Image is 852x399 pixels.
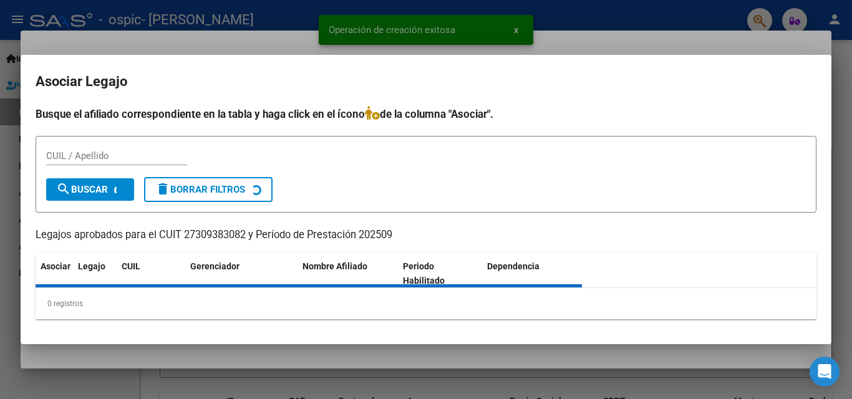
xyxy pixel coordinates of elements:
[190,261,240,271] span: Gerenciador
[36,228,816,243] p: Legajos aprobados para el CUIT 27309383082 y Período de Prestación 202509
[298,253,398,294] datatable-header-cell: Nombre Afiliado
[155,184,245,195] span: Borrar Filtros
[185,253,298,294] datatable-header-cell: Gerenciador
[56,181,71,196] mat-icon: search
[487,261,540,271] span: Dependencia
[36,106,816,122] h4: Busque el afiliado correspondiente en la tabla y haga click en el ícono de la columna "Asociar".
[303,261,367,271] span: Nombre Afiliado
[810,357,840,387] div: Open Intercom Messenger
[36,288,816,319] div: 0 registros
[36,70,816,94] h2: Asociar Legajo
[36,253,73,294] datatable-header-cell: Asociar
[73,253,117,294] datatable-header-cell: Legajo
[155,181,170,196] mat-icon: delete
[122,261,140,271] span: CUIL
[78,261,105,271] span: Legajo
[482,253,583,294] datatable-header-cell: Dependencia
[117,253,185,294] datatable-header-cell: CUIL
[56,184,108,195] span: Buscar
[46,178,134,201] button: Buscar
[403,261,445,286] span: Periodo Habilitado
[144,177,273,202] button: Borrar Filtros
[41,261,70,271] span: Asociar
[398,253,482,294] datatable-header-cell: Periodo Habilitado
